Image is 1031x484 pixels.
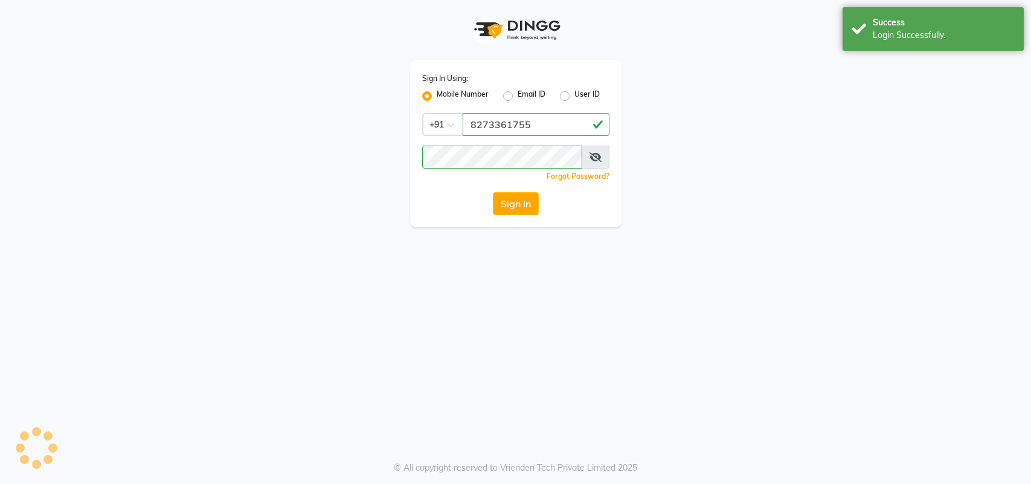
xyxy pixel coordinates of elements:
label: Mobile Number [437,89,489,103]
label: Sign In Using: [422,73,468,84]
img: logo1.svg [467,12,564,48]
button: Sign In [493,192,539,215]
label: Email ID [518,89,545,103]
div: Success [873,16,1015,29]
input: Username [422,146,582,169]
label: User ID [574,89,600,103]
a: Forgot Password? [547,172,609,181]
div: Login Successfully. [873,29,1015,42]
input: Username [463,113,609,136]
